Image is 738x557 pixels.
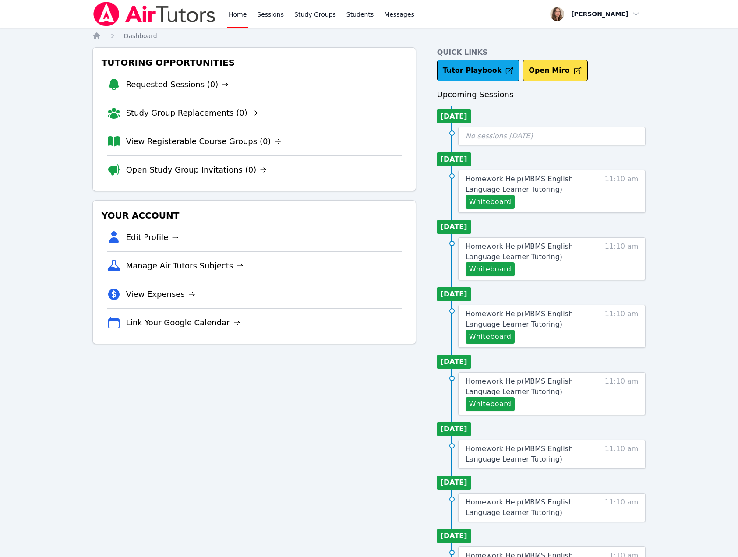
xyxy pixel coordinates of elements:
a: Manage Air Tutors Subjects [126,260,244,272]
a: View Registerable Course Groups (0) [126,135,282,148]
a: Tutor Playbook [437,60,520,81]
span: Homework Help ( MBMS English Language Learner Tutoring ) [466,242,573,261]
span: Dashboard [124,32,157,39]
span: Homework Help ( MBMS English Language Learner Tutoring ) [466,377,573,396]
span: 11:10 am [605,309,639,344]
li: [DATE] [437,220,471,234]
button: Whiteboard [466,330,515,344]
li: [DATE] [437,529,471,543]
a: Homework Help(MBMS English Language Learner Tutoring) [466,174,595,195]
a: Link Your Google Calendar [126,317,240,329]
span: 11:10 am [605,497,639,518]
li: [DATE] [437,287,471,301]
li: [DATE] [437,422,471,436]
button: Whiteboard [466,262,515,276]
img: Air Tutors [92,2,216,26]
span: Homework Help ( MBMS English Language Learner Tutoring ) [466,444,573,463]
button: Whiteboard [466,397,515,411]
a: Requested Sessions (0) [126,78,229,91]
li: [DATE] [437,109,471,123]
span: Homework Help ( MBMS English Language Learner Tutoring ) [466,310,573,328]
a: Edit Profile [126,231,179,243]
a: View Expenses [126,288,195,300]
li: [DATE] [437,152,471,166]
li: [DATE] [437,355,471,369]
span: 11:10 am [605,241,639,276]
a: Homework Help(MBMS English Language Learner Tutoring) [466,241,595,262]
a: Homework Help(MBMS English Language Learner Tutoring) [466,497,595,518]
h3: Your Account [100,208,409,223]
a: Homework Help(MBMS English Language Learner Tutoring) [466,444,595,465]
span: No sessions [DATE] [466,132,533,140]
span: 11:10 am [605,444,639,465]
span: Homework Help ( MBMS English Language Learner Tutoring ) [466,175,573,194]
a: Dashboard [124,32,157,40]
a: Study Group Replacements (0) [126,107,258,119]
a: Homework Help(MBMS English Language Learner Tutoring) [466,309,595,330]
li: [DATE] [437,476,471,490]
span: Messages [384,10,414,19]
h3: Tutoring Opportunities [100,55,409,71]
button: Open Miro [523,60,587,81]
span: 11:10 am [605,376,639,411]
button: Whiteboard [466,195,515,209]
h4: Quick Links [437,47,646,58]
span: 11:10 am [605,174,639,209]
nav: Breadcrumb [92,32,646,40]
span: Homework Help ( MBMS English Language Learner Tutoring ) [466,498,573,517]
h3: Upcoming Sessions [437,88,646,101]
a: Homework Help(MBMS English Language Learner Tutoring) [466,376,595,397]
a: Open Study Group Invitations (0) [126,164,267,176]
